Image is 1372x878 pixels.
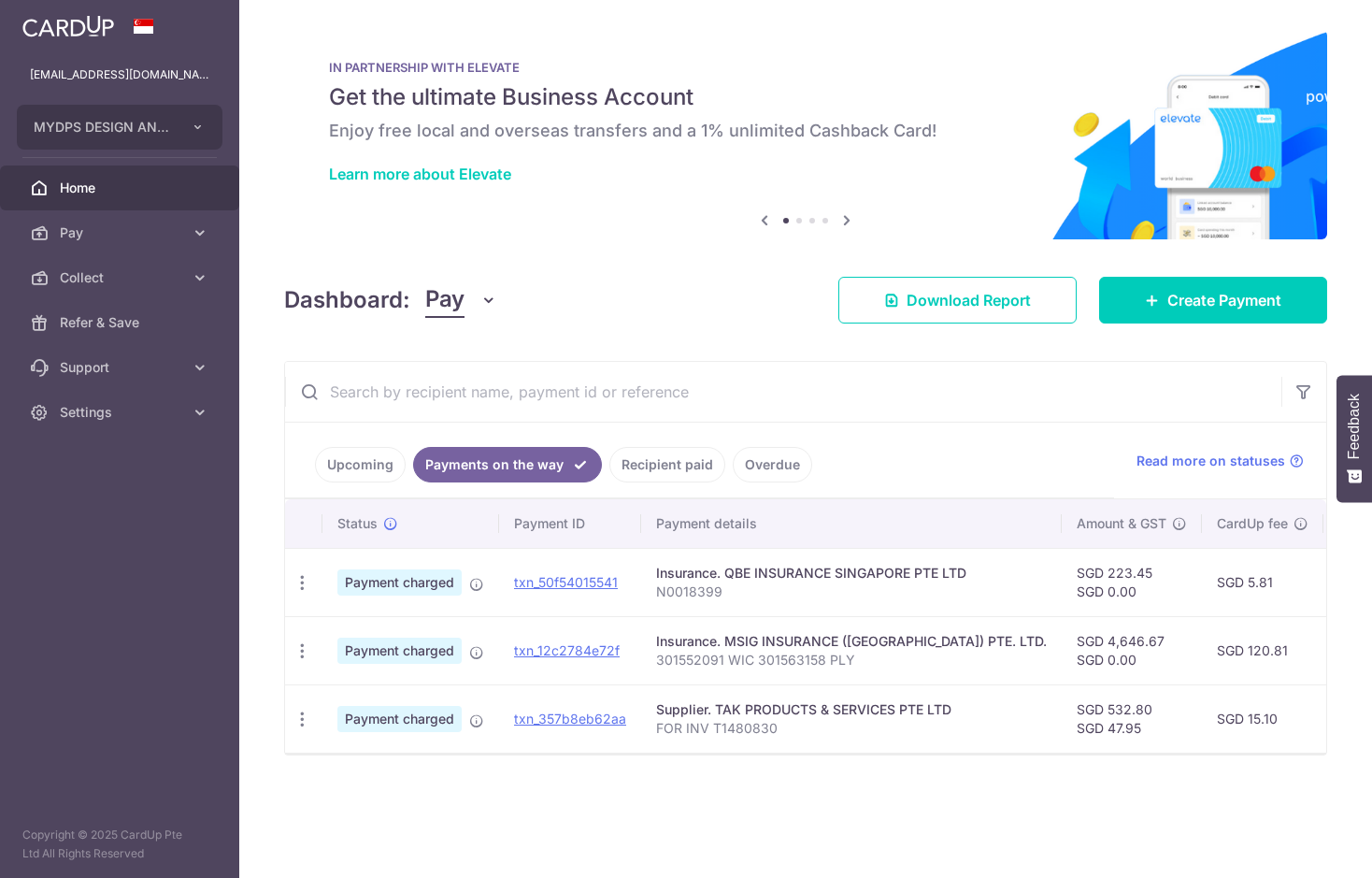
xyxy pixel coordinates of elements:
[1062,684,1202,753] td: SGD 532.80 SGD 47.95
[337,706,462,732] span: Payment charged
[838,277,1077,324] a: Download Report
[1062,548,1202,616] td: SGD 223.45 SGD 0.00
[34,118,172,137] span: MYDPS DESIGN AND CONSTRUCTION PTE. LTD.
[60,179,183,197] span: Home
[1136,452,1304,470] a: Read more on statuses
[641,499,1062,548] th: Payment details
[329,60,1282,75] p: IN PARTNERSHIP WITH ELEVATE
[514,642,620,658] a: txn_12c2784e72f
[329,165,511,183] a: Learn more about Elevate
[17,105,222,150] button: MYDPS DESIGN AND CONSTRUCTION PTE. LTD.
[284,283,410,317] h4: Dashboard:
[425,282,497,318] button: Pay
[329,82,1282,112] h5: Get the ultimate Business Account
[337,514,378,533] span: Status
[60,358,183,377] span: Support
[60,403,183,422] span: Settings
[656,632,1047,651] div: Insurance. MSIG INSURANCE ([GEOGRAPHIC_DATA]) PTE. LTD.
[329,120,1282,142] h6: Enjoy free local and overseas transfers and a 1% unlimited Cashback Card!
[30,65,209,84] p: [EMAIL_ADDRESS][DOMAIN_NAME]
[1217,514,1288,533] span: CardUp fee
[907,289,1031,311] span: Download Report
[656,651,1047,669] p: 301552091 WIC 301563158 PLY
[337,638,462,664] span: Payment charged
[1346,394,1363,459] span: Feedback
[60,313,183,332] span: Refer & Save
[514,574,618,590] a: txn_50f54015541
[1099,277,1327,324] a: Create Payment
[1202,548,1323,616] td: SGD 5.81
[413,447,602,482] a: Payments on the way
[499,499,641,548] th: Payment ID
[656,700,1047,719] div: Supplier. TAK PRODUCTS & SERVICES PTE LTD
[1077,514,1166,533] span: Amount & GST
[656,564,1047,583] div: Insurance. QBE INSURANCE SINGAPORE PTE LTD
[60,268,183,287] span: Collect
[1136,452,1285,470] span: Read more on statuses
[656,583,1047,601] p: N0018399
[22,15,114,37] img: CardUp
[1062,616,1202,684] td: SGD 4,646.67 SGD 0.00
[1167,289,1281,311] span: Create Payment
[656,719,1047,738] p: FOR INV T1480830
[514,711,626,727] a: txn_357b8eb62aa
[609,447,725,482] a: Recipient paid
[733,447,812,482] a: Overdue
[1202,684,1323,753] td: SGD 15.10
[1202,616,1323,684] td: SGD 120.81
[1252,822,1353,869] iframe: Opens a widget where you can find more information
[1336,375,1372,502] button: Feedback - Show survey
[285,362,1281,422] input: Search by recipient name, payment id or reference
[337,569,462,596] span: Payment charged
[284,30,1327,239] img: Renovation banner
[315,447,406,482] a: Upcoming
[425,282,464,318] span: Pay
[60,223,183,242] span: Pay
